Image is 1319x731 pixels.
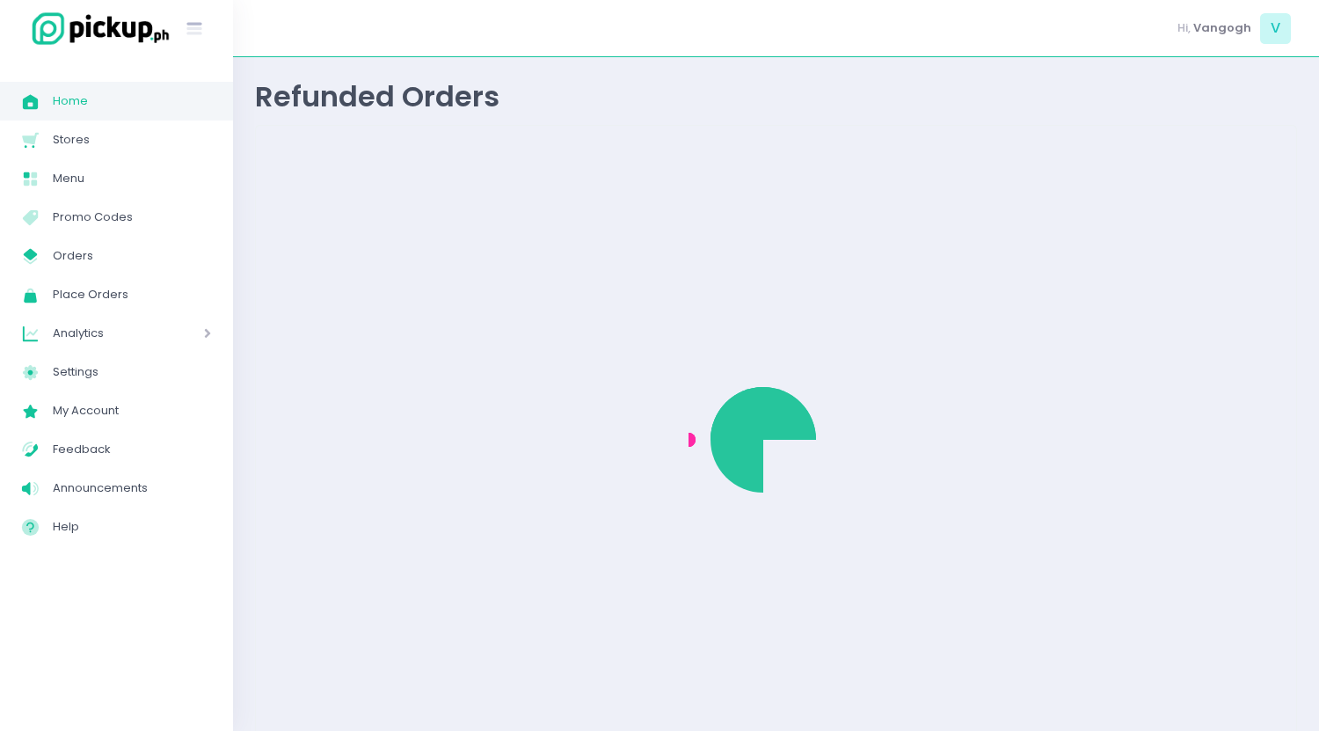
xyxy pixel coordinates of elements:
[53,399,211,422] span: My Account
[53,128,211,151] span: Stores
[53,206,211,229] span: Promo Codes
[53,361,211,384] span: Settings
[53,515,211,538] span: Help
[1260,13,1291,44] span: V
[53,90,211,113] span: Home
[22,10,171,48] img: logo
[53,477,211,500] span: Announcements
[53,245,211,267] span: Orders
[1193,19,1251,37] span: Vangogh
[53,283,211,306] span: Place Orders
[255,79,1297,113] div: Refunded Orders
[53,167,211,190] span: Menu
[53,322,154,345] span: Analytics
[1177,19,1191,37] span: Hi,
[53,438,211,461] span: Feedback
